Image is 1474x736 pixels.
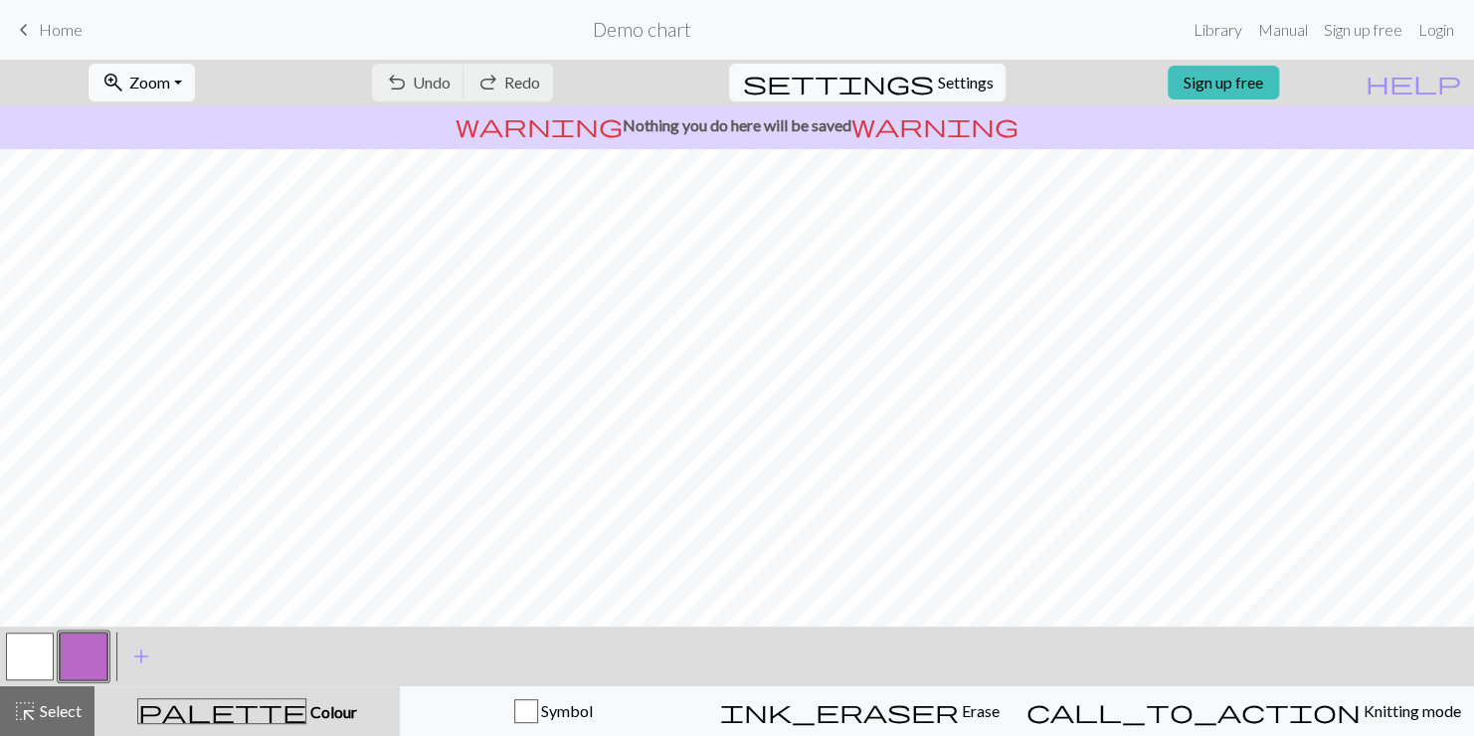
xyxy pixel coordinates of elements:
[12,13,83,47] a: Home
[706,686,1013,736] button: Erase
[1186,10,1250,50] a: Library
[39,20,83,39] span: Home
[101,69,125,96] span: zoom_in
[456,111,623,139] span: warning
[742,71,933,94] i: Settings
[1410,10,1462,50] a: Login
[12,16,36,44] span: keyboard_arrow_left
[959,701,1000,720] span: Erase
[593,18,691,41] h2: Demo chart
[1361,701,1461,720] span: Knitting mode
[729,64,1006,101] button: SettingsSettings
[306,702,356,721] span: Colour
[129,643,153,670] span: add
[851,111,1018,139] span: warning
[1168,66,1279,99] a: Sign up free
[37,701,82,720] span: Select
[89,64,195,101] button: Zoom
[1366,69,1461,96] span: help
[138,697,305,725] span: palette
[538,701,593,720] span: Symbol
[8,113,1466,137] p: Nothing you do here will be saved
[1316,10,1410,50] a: Sign up free
[937,71,993,94] span: Settings
[94,686,400,736] button: Colour
[1026,697,1361,725] span: call_to_action
[742,69,933,96] span: settings
[1013,686,1474,736] button: Knitting mode
[400,686,707,736] button: Symbol
[720,697,959,725] span: ink_eraser
[129,73,170,92] span: Zoom
[13,697,37,725] span: highlight_alt
[1250,10,1316,50] a: Manual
